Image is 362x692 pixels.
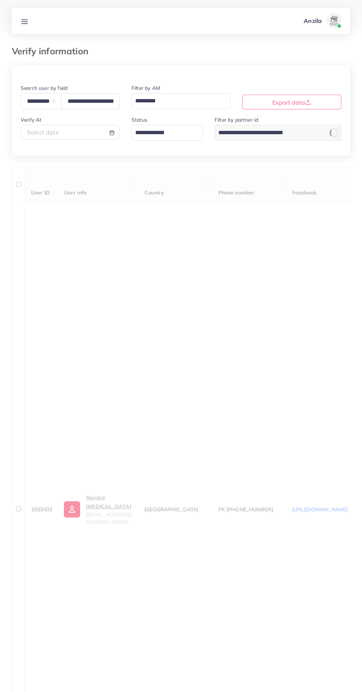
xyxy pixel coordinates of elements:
[21,116,41,123] label: Verify At
[272,99,311,106] span: Export data
[12,46,94,57] h3: Verify information
[215,125,341,141] div: Search for option
[132,116,147,123] label: Status
[133,95,221,107] input: Search for option
[132,93,230,109] div: Search for option
[21,84,68,92] label: Search user by field
[133,126,193,139] input: Search for option
[27,129,59,136] span: Select date
[132,84,160,92] label: Filter by AM
[329,128,339,138] div: Loading...
[132,125,203,141] div: Search for option
[242,95,341,109] button: Export data
[215,116,258,123] label: Filter by partner id
[216,126,322,139] input: Search for option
